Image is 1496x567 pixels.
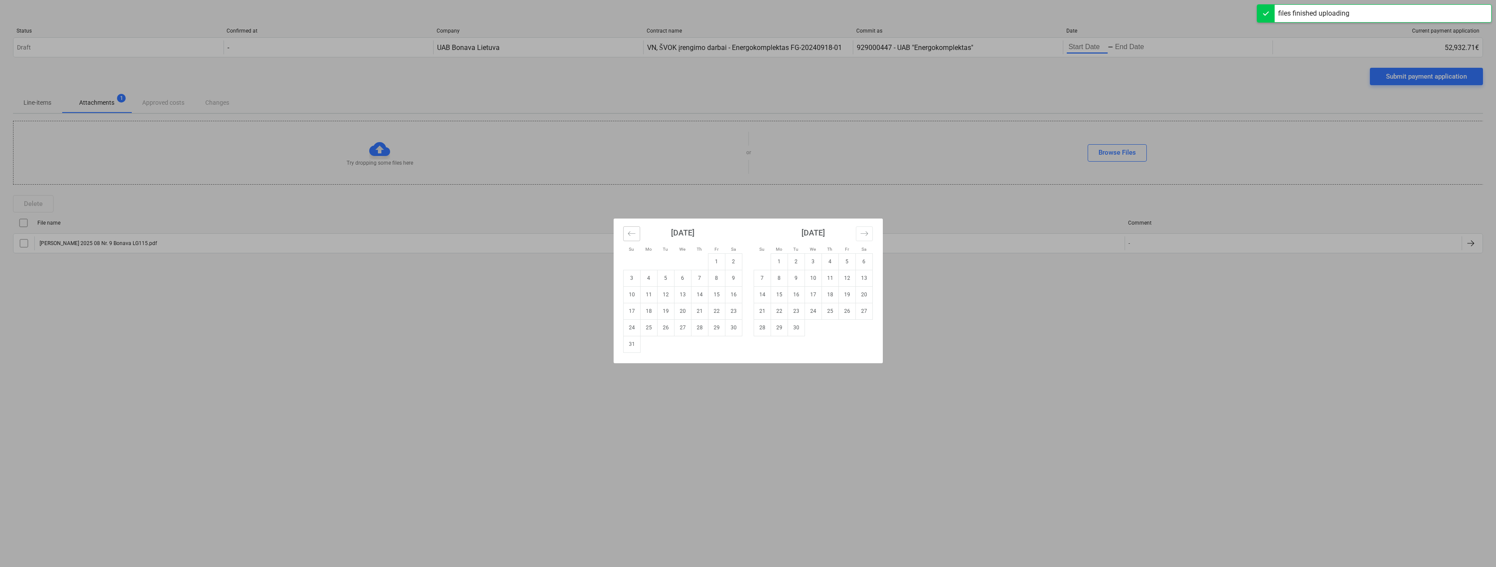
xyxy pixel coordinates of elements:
[623,319,640,336] td: Choose Sunday, August 24, 2025 as your check-in date. It's available.
[838,253,855,270] td: Choose Friday, September 5, 2025 as your check-in date. It's available.
[793,247,798,252] small: Tu
[708,270,725,286] td: Choose Friday, August 8, 2025 as your check-in date. It's available.
[657,286,674,303] td: Choose Tuesday, August 12, 2025 as your check-in date. It's available.
[788,270,805,286] td: Choose Tuesday, September 9, 2025 as your check-in date. It's available.
[640,286,657,303] td: Choose Monday, August 11, 2025 as your check-in date. It's available.
[645,247,652,252] small: Mo
[657,303,674,319] td: Choose Tuesday, August 19, 2025 as your check-in date. It's available.
[845,247,849,252] small: Fr
[821,270,838,286] td: Choose Thursday, September 11, 2025 as your check-in date. It's available.
[691,303,708,319] td: Choose Thursday, August 21, 2025 as your check-in date. It's available.
[671,228,695,237] strong: [DATE]
[821,303,838,319] td: Choose Thursday, September 25, 2025 as your check-in date. It's available.
[640,303,657,319] td: Choose Monday, August 18, 2025 as your check-in date. It's available.
[657,270,674,286] td: Choose Tuesday, August 5, 2025 as your check-in date. It's available.
[623,336,640,352] td: Choose Sunday, August 31, 2025 as your check-in date. It's available.
[640,270,657,286] td: Choose Monday, August 4, 2025 as your check-in date. It's available.
[805,270,821,286] td: Choose Wednesday, September 10, 2025 as your check-in date. It's available.
[771,270,788,286] td: Choose Monday, September 8, 2025 as your check-in date. It's available.
[708,303,725,319] td: Choose Friday, August 22, 2025 as your check-in date. It's available.
[805,303,821,319] td: Choose Wednesday, September 24, 2025 as your check-in date. It's available.
[663,247,668,252] small: Tu
[776,247,782,252] small: Mo
[691,319,708,336] td: Choose Thursday, August 28, 2025 as your check-in date. It's available.
[725,319,742,336] td: Choose Saturday, August 30, 2025 as your check-in date. It's available.
[805,286,821,303] td: Choose Wednesday, September 17, 2025 as your check-in date. It's available.
[679,247,685,252] small: We
[708,253,725,270] td: Choose Friday, August 1, 2025 as your check-in date. It's available.
[805,253,821,270] td: Choose Wednesday, September 3, 2025 as your check-in date. It's available.
[754,286,771,303] td: Choose Sunday, September 14, 2025 as your check-in date. It's available.
[731,247,736,252] small: Sa
[725,253,742,270] td: Choose Saturday, August 2, 2025 as your check-in date. It's available.
[629,247,634,252] small: Su
[691,270,708,286] td: Choose Thursday, August 7, 2025 as your check-in date. It's available.
[725,303,742,319] td: Choose Saturday, August 23, 2025 as your check-in date. It's available.
[838,270,855,286] td: Choose Friday, September 12, 2025 as your check-in date. It's available.
[691,286,708,303] td: Choose Thursday, August 14, 2025 as your check-in date. It's available.
[801,228,825,237] strong: [DATE]
[759,247,765,252] small: Su
[715,247,718,252] small: Fr
[838,286,855,303] td: Choose Friday, September 19, 2025 as your check-in date. It's available.
[1278,8,1349,19] div: files finished uploading
[725,270,742,286] td: Choose Saturday, August 9, 2025 as your check-in date. It's available.
[771,253,788,270] td: Choose Monday, September 1, 2025 as your check-in date. It's available.
[821,253,838,270] td: Choose Thursday, September 4, 2025 as your check-in date. It's available.
[788,253,805,270] td: Choose Tuesday, September 2, 2025 as your check-in date. It's available.
[771,286,788,303] td: Choose Monday, September 15, 2025 as your check-in date. It's available.
[623,270,640,286] td: Choose Sunday, August 3, 2025 as your check-in date. It's available.
[754,319,771,336] td: Choose Sunday, September 28, 2025 as your check-in date. It's available.
[821,286,838,303] td: Choose Thursday, September 18, 2025 as your check-in date. It's available.
[674,319,691,336] td: Choose Wednesday, August 27, 2025 as your check-in date. It's available.
[674,286,691,303] td: Choose Wednesday, August 13, 2025 as your check-in date. It's available.
[674,303,691,319] td: Choose Wednesday, August 20, 2025 as your check-in date. It's available.
[771,319,788,336] td: Choose Monday, September 29, 2025 as your check-in date. It's available.
[708,319,725,336] td: Choose Friday, August 29, 2025 as your check-in date. It's available.
[856,226,873,241] button: Move forward to switch to the next month.
[862,247,866,252] small: Sa
[623,226,640,241] button: Move backward to switch to the previous month.
[788,319,805,336] td: Choose Tuesday, September 30, 2025 as your check-in date. It's available.
[657,319,674,336] td: Choose Tuesday, August 26, 2025 as your check-in date. It's available.
[623,303,640,319] td: Choose Sunday, August 17, 2025 as your check-in date. It's available.
[640,319,657,336] td: Choose Monday, August 25, 2025 as your check-in date. It's available.
[855,253,872,270] td: Choose Saturday, September 6, 2025 as your check-in date. It's available.
[810,247,816,252] small: We
[788,286,805,303] td: Choose Tuesday, September 16, 2025 as your check-in date. It's available.
[708,286,725,303] td: Choose Friday, August 15, 2025 as your check-in date. It's available.
[623,286,640,303] td: Choose Sunday, August 10, 2025 as your check-in date. It's available.
[838,303,855,319] td: Choose Friday, September 26, 2025 as your check-in date. It's available.
[725,286,742,303] td: Choose Saturday, August 16, 2025 as your check-in date. It's available.
[614,219,883,363] div: Calendar
[855,286,872,303] td: Choose Saturday, September 20, 2025 as your check-in date. It's available.
[674,270,691,286] td: Choose Wednesday, August 6, 2025 as your check-in date. It's available.
[697,247,702,252] small: Th
[754,303,771,319] td: Choose Sunday, September 21, 2025 as your check-in date. It's available.
[754,270,771,286] td: Choose Sunday, September 7, 2025 as your check-in date. It's available.
[771,303,788,319] td: Choose Monday, September 22, 2025 as your check-in date. It's available.
[855,270,872,286] td: Choose Saturday, September 13, 2025 as your check-in date. It's available.
[855,303,872,319] td: Choose Saturday, September 27, 2025 as your check-in date. It's available.
[827,247,832,252] small: Th
[788,303,805,319] td: Choose Tuesday, September 23, 2025 as your check-in date. It's available.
